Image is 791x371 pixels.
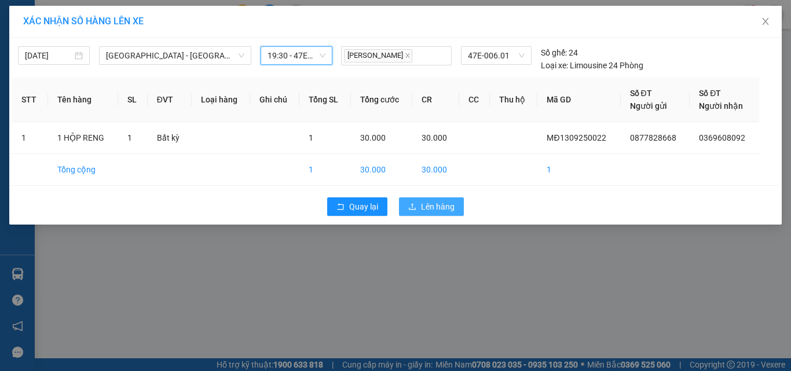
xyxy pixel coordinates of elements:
span: 47E-006.01 [468,47,525,64]
td: Tổng cộng [48,154,118,186]
th: SL [118,78,148,122]
span: Quay lại [349,200,378,213]
td: Bất kỳ [148,122,192,154]
th: Thu hộ [490,78,537,122]
span: Sài Gòn - Đắk Lắk (BXMĐ mới) [106,47,244,64]
span: 0369608092 [699,133,745,142]
input: 13/09/2025 [25,49,72,62]
button: rollbackQuay lại [327,197,387,216]
div: Limousine 24 Phòng [541,59,643,72]
th: Ghi chú [250,78,299,122]
span: Số ĐT [699,89,721,98]
span: rollback [336,203,345,212]
td: 1 [299,154,351,186]
th: Loại hàng [192,78,250,122]
span: Lên hàng [421,200,455,213]
span: close [761,17,770,26]
span: Số ĐT [630,89,652,98]
td: 30.000 [412,154,459,186]
span: Người nhận [699,101,743,111]
th: CC [459,78,490,122]
div: 24 [541,46,578,59]
span: XÁC NHẬN SỐ HÀNG LÊN XE [23,16,144,27]
td: 1 [537,154,620,186]
span: 1 [127,133,132,142]
th: Tổng cước [351,78,412,122]
td: 1 HỘP RENG [48,122,118,154]
span: 30.000 [422,133,447,142]
button: Close [749,6,782,38]
span: MĐ1309250022 [547,133,606,142]
button: uploadLên hàng [399,197,464,216]
th: Tổng SL [299,78,351,122]
th: Mã GD [537,78,620,122]
th: CR [412,78,459,122]
span: 1 [309,133,313,142]
td: 30.000 [351,154,412,186]
span: 19:30 - 47E-006.01 [268,47,325,64]
span: 30.000 [360,133,386,142]
span: Loại xe: [541,59,568,72]
span: Người gửi [630,101,667,111]
span: down [238,52,245,59]
span: [PERSON_NAME] [344,49,412,63]
span: Số ghế: [541,46,567,59]
th: ĐVT [148,78,192,122]
td: 1 [12,122,48,154]
span: 0877828668 [630,133,676,142]
span: close [405,53,411,58]
span: upload [408,203,416,212]
th: Tên hàng [48,78,118,122]
th: STT [12,78,48,122]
